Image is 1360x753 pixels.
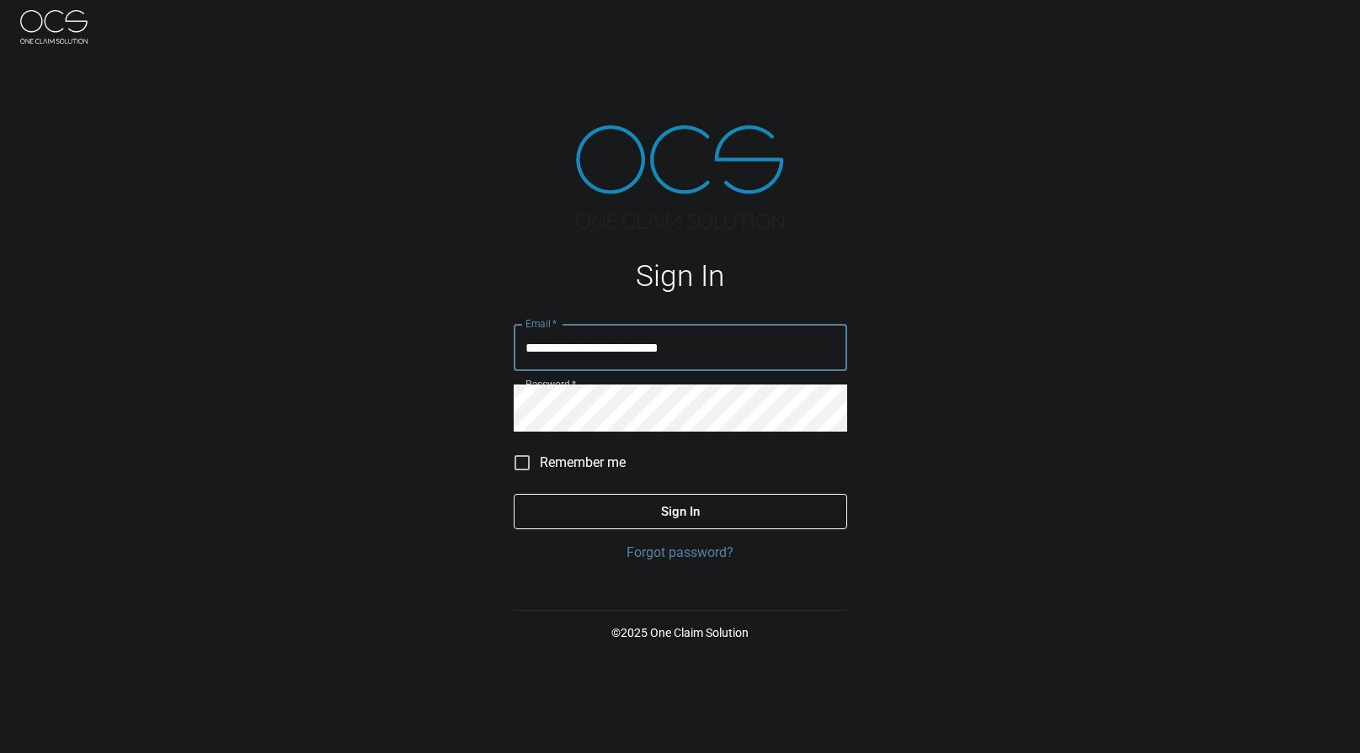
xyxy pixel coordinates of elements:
a: Forgot password? [514,543,847,563]
span: Remember me [540,453,626,473]
h1: Sign In [514,259,847,294]
img: ocs-logo-tra.png [576,125,784,229]
p: © 2025 One Claim Solution [514,624,847,641]
label: Email [525,316,557,331]
img: ocs-logo-white-transparent.png [20,10,88,44]
label: Password [525,377,576,391]
button: Sign In [514,494,847,529]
